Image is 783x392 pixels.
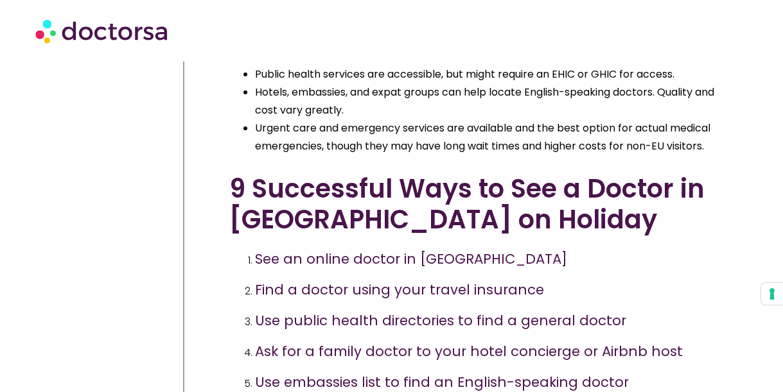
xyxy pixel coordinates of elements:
[255,119,723,155] li: Urgent care and emergency services are available and the best option for actual medical emergenci...
[255,250,567,268] h3: See an online doctor in [GEOGRAPHIC_DATA]
[255,373,629,391] h3: Use embassies list to find an English-speaking doctor
[255,65,723,83] li: Public health services are accessible, but might require an EHIC or GHIC for access.
[229,173,717,235] h2: 9 Successful Ways to See a Doctor in [GEOGRAPHIC_DATA] on Holiday
[255,280,544,299] h3: Find a doctor using your travel insurance
[761,283,783,305] button: Your consent preferences for tracking technologies
[255,83,723,119] li: Hotels, embassies, and expat groups can help locate English-speaking doctors. Quality and cost va...
[255,311,626,330] h3: Use public health directories to find a general doctor
[255,342,683,361] h3: Ask for a family doctor to your hotel concierge or Airbnb host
